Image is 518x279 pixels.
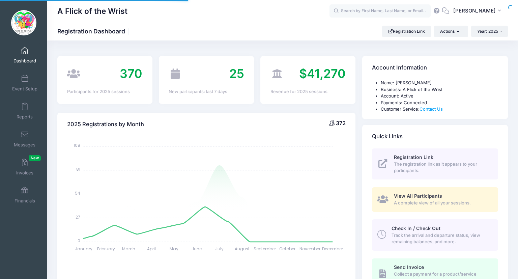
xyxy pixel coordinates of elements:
[394,154,433,160] span: Registration Link
[215,246,224,252] tspan: July
[279,246,296,252] tspan: October
[336,120,346,127] span: 372
[14,142,35,148] span: Messages
[12,86,37,92] span: Event Setup
[13,58,36,64] span: Dashboard
[434,26,468,37] button: Actions
[392,232,490,245] span: Track the arrival and departure status, view remaining balances, and more.
[394,193,442,199] span: View All Participants
[15,198,35,204] span: Financials
[394,200,490,206] span: A complete view of all your sessions.
[169,88,244,95] div: New participants: last 7 days
[381,93,498,100] li: Account: Active
[67,88,142,95] div: Participants for 2025 sessions
[229,66,244,81] span: 25
[76,166,80,172] tspan: 81
[329,4,431,18] input: Search by First Name, Last Name, or Email...
[235,246,250,252] tspan: August
[299,246,321,252] tspan: November
[372,127,403,146] h4: Quick Links
[57,3,127,19] h1: A Flick of the Wrist
[9,71,41,95] a: Event Setup
[381,106,498,113] li: Customer Service:
[453,7,496,15] span: [PERSON_NAME]
[76,214,80,220] tspan: 27
[57,28,131,35] h1: Registration Dashboard
[372,148,498,179] a: Registration Link The registration link as it appears to your participants.
[122,246,136,252] tspan: March
[74,142,80,148] tspan: 108
[97,246,115,252] tspan: February
[120,66,142,81] span: 370
[11,10,36,35] img: A Flick of the Wrist
[382,26,431,37] a: Registration Link
[9,99,41,123] a: Reports
[322,246,344,252] tspan: December
[9,43,41,67] a: Dashboard
[78,238,80,244] tspan: 0
[9,127,41,151] a: Messages
[170,246,178,252] tspan: May
[75,190,80,196] tspan: 54
[67,115,144,134] h4: 2025 Registrations by Month
[299,66,346,81] span: $41,270
[381,80,498,86] li: Name: [PERSON_NAME]
[381,86,498,93] li: Business: A Flick of the Wrist
[372,58,427,78] h4: Account Information
[192,246,202,252] tspan: June
[254,246,276,252] tspan: September
[9,183,41,207] a: Financials
[147,246,156,252] tspan: April
[270,88,346,95] div: Revenue for 2025 sessions
[449,3,508,19] button: [PERSON_NAME]
[29,155,41,161] span: New
[372,187,498,212] a: View All Participants A complete view of all your sessions.
[471,26,508,37] button: Year: 2025
[394,161,490,174] span: The registration link as it appears to your participants.
[392,225,440,231] span: Check In / Check Out
[9,155,41,179] a: InvoicesNew
[420,106,443,112] a: Contact Us
[16,170,33,176] span: Invoices
[381,100,498,106] li: Payments: Connected
[477,29,498,34] span: Year: 2025
[394,264,424,270] span: Send Invoice
[372,219,498,250] a: Check In / Check Out Track the arrival and departure status, view remaining balances, and more.
[17,114,33,120] span: Reports
[75,246,92,252] tspan: January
